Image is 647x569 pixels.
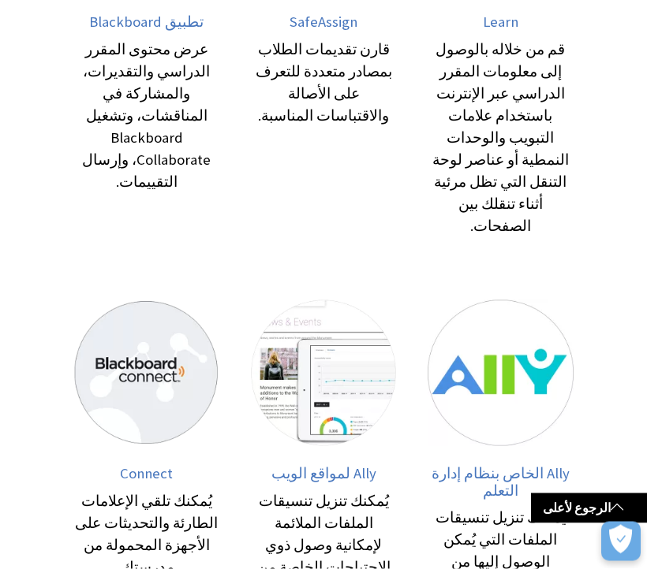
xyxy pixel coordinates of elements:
[251,300,396,445] img: Ally الخاص بمواقع الويب
[483,13,518,31] span: Learn
[601,522,641,561] button: فتح التفضيلات
[271,464,376,482] span: Ally لمواقع الويب
[73,300,219,445] img: Connect
[89,13,204,31] span: تطبيق Blackboard
[428,300,573,445] img: Ally الخاص بنظام إدارة التعلم
[290,13,357,31] span: SafeAssign
[428,39,573,237] div: قم من خلاله بالوصول إلى معلومات المقرر الدراسي عبر الإنترنت باستخدام علامات التبويب والوحدات النم...
[73,39,219,193] div: عرض محتوى المقرر الدراسي والتقديرات، والمشاركة في المناقشات، وتشغيل Blackboard Collaborate، وإرسا...
[531,493,647,523] a: الرجوع لأعلى
[120,464,173,482] span: Connect
[251,39,396,127] div: قارن تقديمات الطلاب بمصادر متعددة للتعرف على الأصالة والاقتباسات المناسبة.
[432,464,570,500] span: Ally الخاص بنظام إدارة التعلم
